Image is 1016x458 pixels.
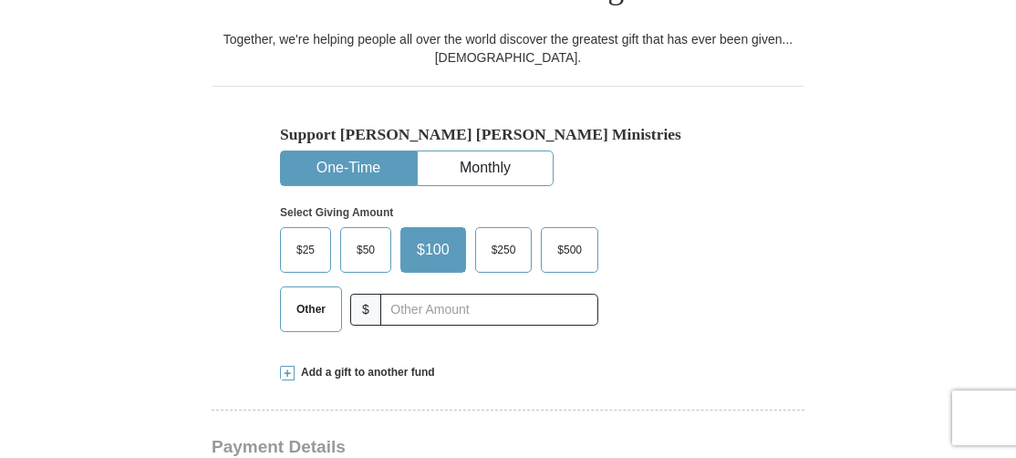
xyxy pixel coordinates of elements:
[212,30,804,67] div: Together, we're helping people all over the world discover the greatest gift that has ever been g...
[347,236,384,264] span: $50
[280,125,736,144] h5: Support [PERSON_NAME] [PERSON_NAME] Ministries
[482,236,525,264] span: $250
[295,365,435,380] span: Add a gift to another fund
[380,294,598,326] input: Other Amount
[287,296,335,323] span: Other
[281,151,416,185] button: One-Time
[350,294,381,326] span: $
[548,236,591,264] span: $500
[408,236,459,264] span: $100
[287,236,324,264] span: $25
[280,206,393,219] strong: Select Giving Amount
[418,151,553,185] button: Monthly
[212,437,677,458] h3: Payment Details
